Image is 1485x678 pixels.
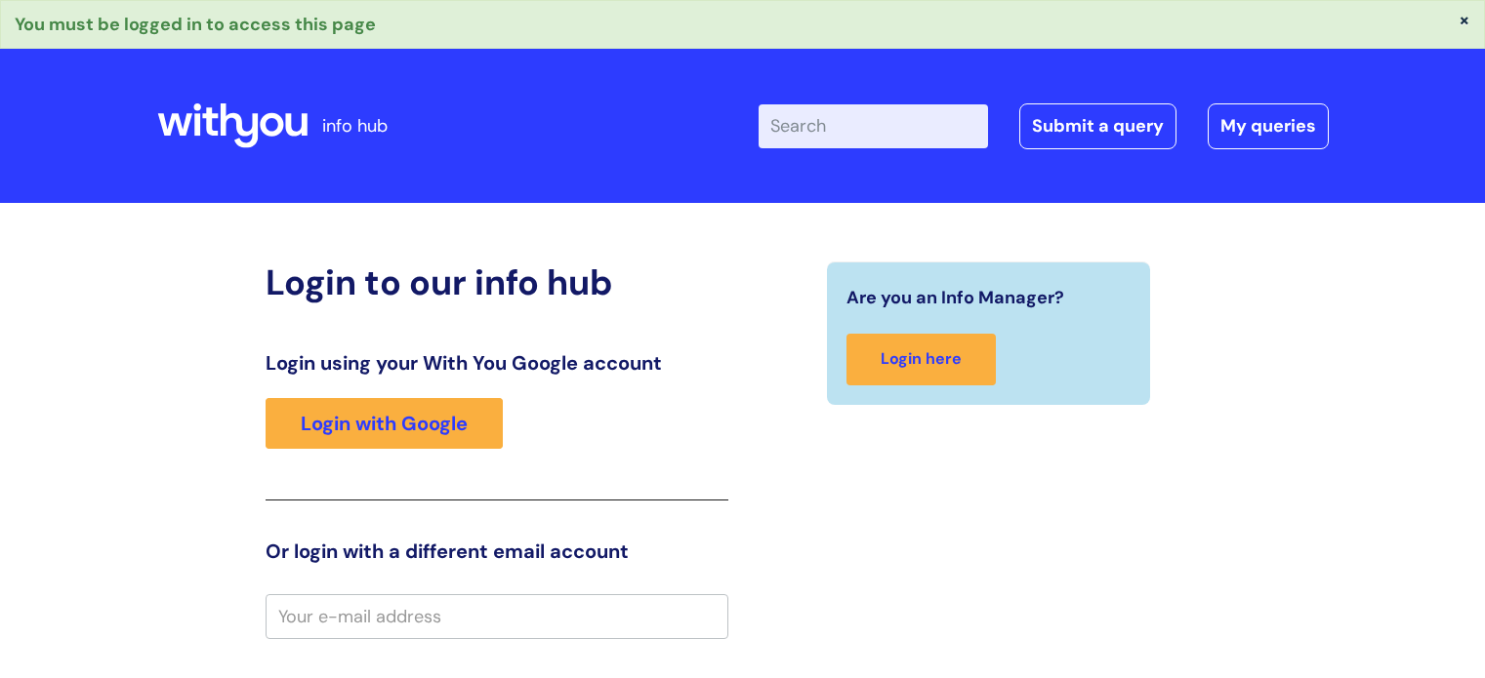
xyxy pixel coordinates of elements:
[759,104,988,147] input: Search
[1208,103,1329,148] a: My queries
[322,110,388,141] p: info hub
[266,594,728,639] input: Your e-mail address
[266,539,728,563] h3: Or login with a different email account
[1019,103,1176,148] a: Submit a query
[266,398,503,449] a: Login with Google
[266,261,728,303] h2: Login to our info hub
[846,282,1064,313] span: Are you an Info Manager?
[1459,11,1470,28] button: ×
[266,351,728,375] h3: Login using your With You Google account
[846,334,996,385] a: Login here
